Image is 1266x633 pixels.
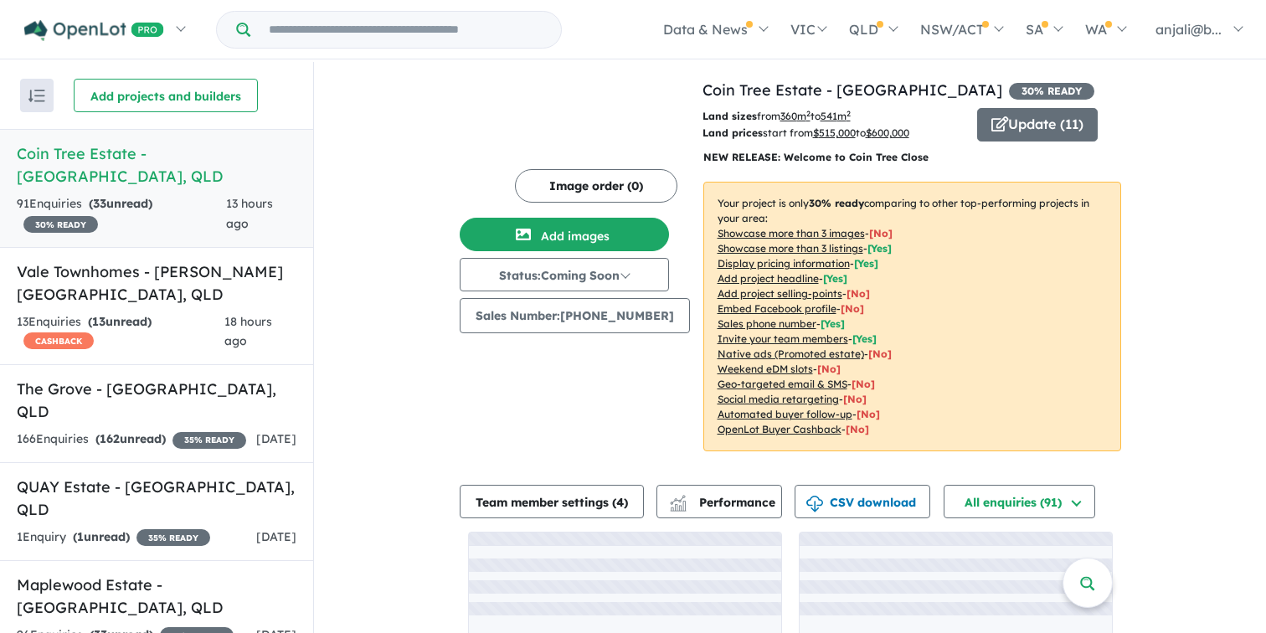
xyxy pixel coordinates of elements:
[17,142,296,188] h5: Coin Tree Estate - [GEOGRAPHIC_DATA] , QLD
[74,79,258,112] button: Add projects and builders
[23,332,94,349] span: CASHBACK
[718,272,819,285] u: Add project headline
[17,476,296,521] h5: QUAY Estate - [GEOGRAPHIC_DATA] , QLD
[718,257,850,270] u: Display pricing information
[672,495,775,510] span: Performance
[718,332,848,345] u: Invite your team members
[93,196,106,211] span: 33
[852,378,875,390] span: [No]
[670,495,685,504] img: line-chart.svg
[718,393,839,405] u: Social media retargeting
[670,501,687,512] img: bar-chart.svg
[24,20,164,41] img: Openlot PRO Logo White
[718,347,864,360] u: Native ads (Promoted estate)
[806,496,823,512] img: download icon
[136,529,210,546] span: 35 % READY
[17,574,296,619] h5: Maplewood Estate - [GEOGRAPHIC_DATA] , QLD
[823,272,847,285] span: [ Yes ]
[869,227,893,239] span: [ No ]
[702,80,1002,100] a: Coin Tree Estate - [GEOGRAPHIC_DATA]
[718,287,842,300] u: Add project selling-points
[718,363,813,375] u: Weekend eDM slots
[28,90,45,102] img: sort.svg
[718,408,852,420] u: Automated buyer follow-up
[718,227,865,239] u: Showcase more than 3 images
[702,108,965,125] p: from
[460,218,669,251] button: Add images
[460,298,690,333] button: Sales Number:[PHONE_NUMBER]
[172,432,246,449] span: 35 % READY
[17,312,224,353] div: 13 Enquir ies
[17,527,210,548] div: 1 Enquir y
[224,314,272,349] span: 18 hours ago
[1009,83,1094,100] span: 30 % READY
[944,485,1095,518] button: All enquiries (91)
[866,126,909,139] u: $ 600,000
[846,423,869,435] span: [No]
[780,110,811,122] u: 360 m
[460,258,669,291] button: Status:Coming Soon
[718,302,836,315] u: Embed Facebook profile
[847,287,870,300] span: [ No ]
[857,408,880,420] span: [No]
[17,260,296,306] h5: Vale Townhomes - [PERSON_NAME][GEOGRAPHIC_DATA] , QLD
[17,378,296,423] h5: The Grove - [GEOGRAPHIC_DATA] , QLD
[821,317,845,330] span: [ Yes ]
[718,317,816,330] u: Sales phone number
[92,314,105,329] span: 13
[702,126,763,139] b: Land prices
[867,242,892,255] span: [ Yes ]
[809,197,864,209] b: 30 % ready
[23,216,98,233] span: 30 % READY
[703,182,1121,451] p: Your project is only comparing to other top-performing projects in your area: - - - - - - - - - -...
[702,110,757,122] b: Land sizes
[95,431,166,446] strong: ( unread)
[811,110,851,122] span: to
[77,529,84,544] span: 1
[1155,21,1222,38] span: anjali@b...
[718,378,847,390] u: Geo-targeted email & SMS
[977,108,1098,142] button: Update (11)
[795,485,930,518] button: CSV download
[817,363,841,375] span: [No]
[616,495,624,510] span: 4
[88,314,152,329] strong: ( unread)
[515,169,677,203] button: Image order (0)
[256,529,296,544] span: [DATE]
[703,149,1121,166] p: NEW RELEASE: Welcome to Coin Tree Close
[854,257,878,270] span: [ Yes ]
[852,332,877,345] span: [ Yes ]
[226,196,273,231] span: 13 hours ago
[254,12,558,48] input: Try estate name, suburb, builder or developer
[100,431,120,446] span: 162
[702,125,965,142] p: start from
[73,529,130,544] strong: ( unread)
[256,431,296,446] span: [DATE]
[843,393,867,405] span: [No]
[841,302,864,315] span: [ No ]
[656,485,782,518] button: Performance
[718,242,863,255] u: Showcase more than 3 listings
[868,347,892,360] span: [No]
[718,423,841,435] u: OpenLot Buyer Cashback
[460,485,644,518] button: Team member settings (4)
[17,194,226,234] div: 91 Enquir ies
[806,109,811,118] sup: 2
[856,126,909,139] span: to
[847,109,851,118] sup: 2
[17,430,246,450] div: 166 Enquir ies
[813,126,856,139] u: $ 515,000
[89,196,152,211] strong: ( unread)
[821,110,851,122] u: 541 m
